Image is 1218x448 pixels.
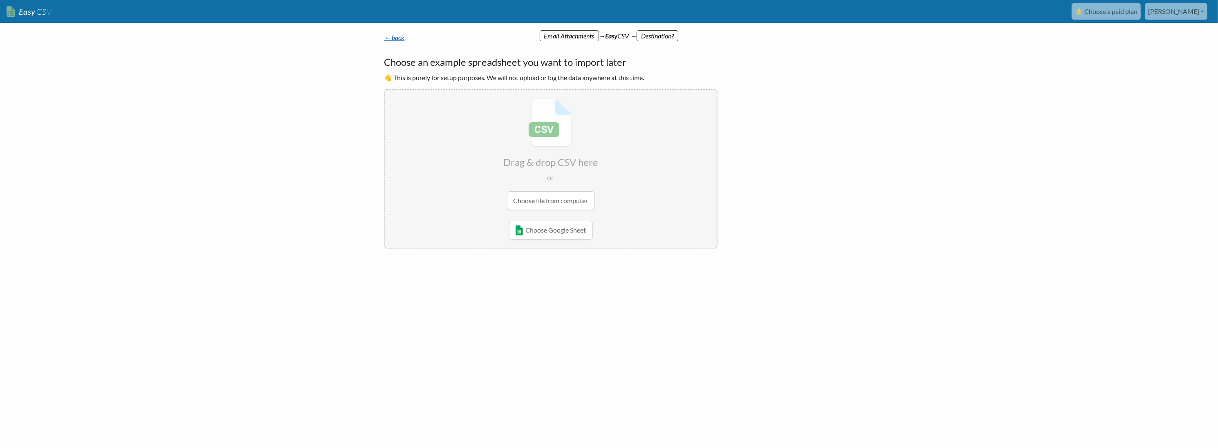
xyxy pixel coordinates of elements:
span: CSV [36,7,52,17]
a: ⭐ Choose a paid plan [1072,3,1141,20]
p: 👋 This is purely for setup purposes. We will not upload or log the data anywhere at this time. [384,73,718,83]
a: ← back [384,34,405,41]
a: [PERSON_NAME] [1145,3,1207,20]
a: Choose Google Sheet [509,221,593,240]
div: → CSV → [376,23,842,41]
iframe: Drift Widget Chat Controller [1177,407,1208,438]
h4: Choose an example spreadsheet you want to import later [384,55,718,69]
a: EasyCSV [7,3,52,20]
